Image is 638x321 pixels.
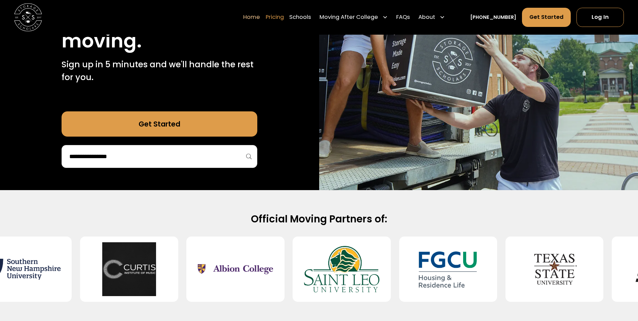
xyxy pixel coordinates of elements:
h2: Official Moving Partners of: [95,213,543,225]
a: Get Started [522,8,571,27]
div: About [418,13,435,22]
img: Texas State University [517,242,592,296]
img: Storage Scholars main logo [14,3,42,31]
img: Curtis Institute of Music [91,242,167,296]
img: Albion College [198,242,273,296]
a: Pricing [266,8,284,27]
a: [PHONE_NUMBER] [470,14,516,21]
div: Moving After College [317,8,391,27]
a: Log In [576,8,624,27]
img: Saint Leo University [304,242,380,296]
div: Moving After College [320,13,378,22]
img: Florida Gulf Coast University [410,242,486,296]
a: home [14,3,42,31]
p: Sign up in 5 minutes and we'll handle the rest for you. [62,58,257,83]
a: FAQs [396,8,410,27]
a: Home [243,8,260,27]
div: About [416,8,448,27]
a: Schools [289,8,311,27]
a: Get Started [62,111,257,137]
